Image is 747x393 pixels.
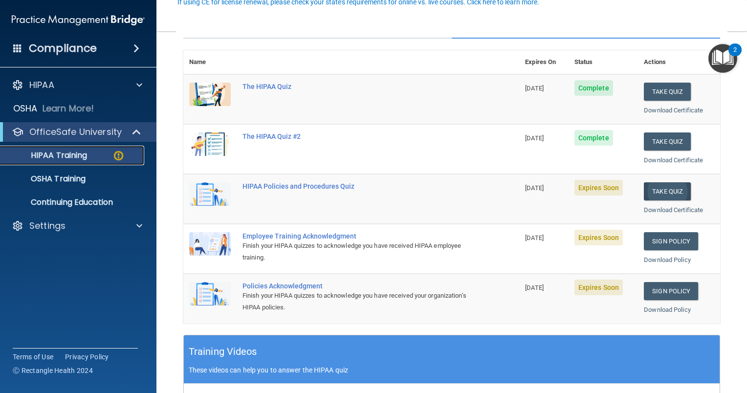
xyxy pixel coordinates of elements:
[525,134,544,142] span: [DATE]
[29,79,54,91] p: HIPAA
[242,182,470,190] div: HIPAA Policies and Procedures Quiz
[644,306,691,313] a: Download Policy
[708,44,737,73] button: Open Resource Center, 2 new notifications
[12,10,145,30] img: PMB logo
[574,130,613,146] span: Complete
[574,180,623,196] span: Expires Soon
[43,103,94,114] p: Learn More!
[13,352,53,362] a: Terms of Use
[644,132,691,151] button: Take Quiz
[733,50,737,63] div: 2
[574,230,623,245] span: Expires Soon
[569,50,638,74] th: Status
[242,232,470,240] div: Employee Training Acknowledgment
[525,284,544,291] span: [DATE]
[13,103,38,114] p: OSHA
[644,182,691,200] button: Take Quiz
[519,50,569,74] th: Expires On
[29,220,66,232] p: Settings
[638,50,720,74] th: Actions
[525,85,544,92] span: [DATE]
[29,126,122,138] p: OfficeSafe University
[12,79,142,91] a: HIPAA
[242,282,470,290] div: Policies Acknowledgment
[112,150,125,162] img: warning-circle.0cc9ac19.png
[525,184,544,192] span: [DATE]
[574,280,623,295] span: Expires Soon
[644,206,703,214] a: Download Certificate
[242,240,470,263] div: Finish your HIPAA quizzes to acknowledge you have received HIPAA employee training.
[29,42,97,55] h4: Compliance
[644,232,698,250] a: Sign Policy
[12,126,142,138] a: OfficeSafe University
[6,174,86,184] p: OSHA Training
[525,234,544,241] span: [DATE]
[242,83,470,90] div: The HIPAA Quiz
[65,352,109,362] a: Privacy Policy
[189,343,257,360] h5: Training Videos
[574,80,613,96] span: Complete
[242,290,470,313] div: Finish your HIPAA quizzes to acknowledge you have received your organization’s HIPAA policies.
[6,151,87,160] p: HIPAA Training
[12,220,142,232] a: Settings
[189,366,715,374] p: These videos can help you to answer the HIPAA quiz
[644,156,703,164] a: Download Certificate
[644,282,698,300] a: Sign Policy
[183,50,237,74] th: Name
[242,132,470,140] div: The HIPAA Quiz #2
[644,107,703,114] a: Download Certificate
[644,83,691,101] button: Take Quiz
[13,366,93,375] span: Ⓒ Rectangle Health 2024
[644,256,691,263] a: Download Policy
[6,197,140,207] p: Continuing Education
